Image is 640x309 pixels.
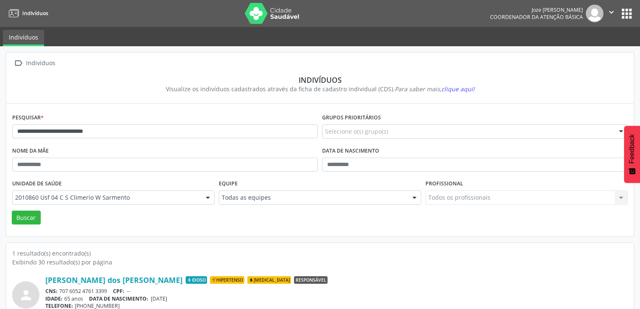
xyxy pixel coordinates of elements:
label: Profissional [425,177,463,190]
button: apps [619,6,634,21]
label: Grupos prioritários [322,111,381,124]
button: Feedback - Mostrar pesquisa [624,126,640,183]
span: CNS: [45,288,58,295]
div: 1 resultado(s) encontrado(s) [12,249,628,258]
span: [MEDICAL_DATA] [247,276,291,284]
label: Pesquisar [12,111,44,124]
a: Indivíduos [6,6,48,20]
div: 65 anos [45,295,628,302]
button: Buscar [12,211,41,225]
a: [PERSON_NAME] dos [PERSON_NAME] [45,275,183,285]
span: Todas as equipes [222,193,404,202]
div: Indivíduos [24,57,57,69]
span: Feedback [628,134,636,164]
span: Selecione o(s) grupo(s) [325,127,388,136]
span: clique aqui! [441,85,475,93]
span: Coordenador da Atenção Básica [490,13,583,21]
div: Joze [PERSON_NAME] [490,6,583,13]
span: DATA DE NASCIMENTO: [89,295,148,302]
label: Equipe [219,177,238,190]
div: 707 6052 4761 3399 [45,288,628,295]
label: Nome da mãe [12,145,49,158]
div: Visualize os indivíduos cadastrados através da ficha de cadastro individual (CDS). [18,85,622,93]
span: 2010860 Usf 04 C S Climerio W Sarmento [15,193,197,202]
span: -- [127,288,130,295]
span: Indivíduos [22,10,48,17]
div: Indivíduos [18,75,622,85]
i: Para saber mais, [395,85,475,93]
div: Exibindo 30 resultado(s) por página [12,258,628,267]
span: CPF: [113,288,124,295]
i:  [12,57,24,69]
span: [DATE] [151,295,167,302]
label: Unidade de saúde [12,177,62,190]
label: Data de nascimento [322,145,379,158]
a: Indivíduos [3,30,44,46]
span: Responsável [294,276,328,284]
span: Idoso [186,276,207,284]
i:  [607,8,616,17]
span: IDADE: [45,295,63,302]
a:  Indivíduos [12,57,57,69]
span: Hipertenso [210,276,244,284]
img: img [586,5,603,22]
button:  [603,5,619,22]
